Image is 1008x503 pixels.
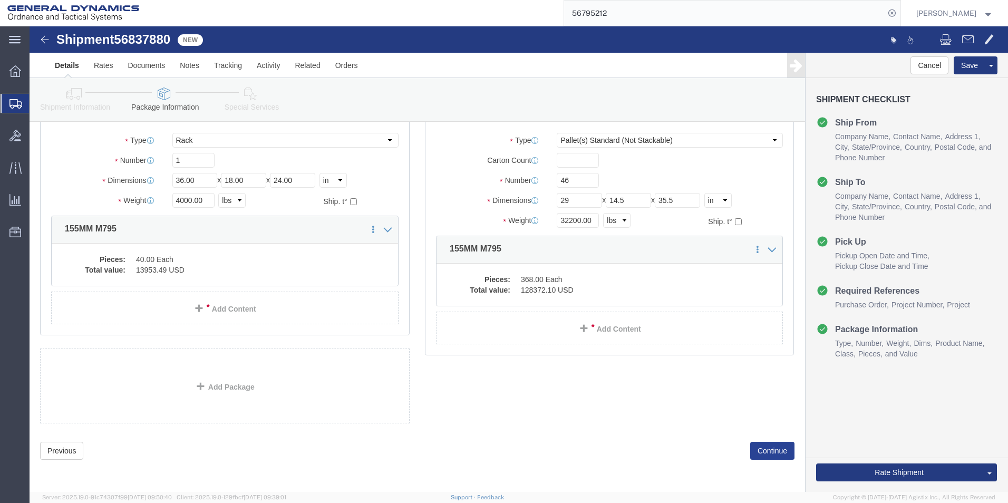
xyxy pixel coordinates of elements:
[7,5,139,21] img: logo
[916,7,976,19] span: Britney Atkins
[30,26,1008,492] iframe: FS Legacy Container
[451,494,477,500] a: Support
[833,493,995,502] span: Copyright © [DATE]-[DATE] Agistix Inc., All Rights Reserved
[42,494,172,500] span: Server: 2025.19.0-91c74307f99
[177,494,286,500] span: Client: 2025.19.0-129fbcf
[564,1,885,26] input: Search for shipment number, reference number
[477,494,504,500] a: Feedback
[128,494,172,500] span: [DATE] 09:50:40
[916,7,994,20] button: [PERSON_NAME]
[244,494,286,500] span: [DATE] 09:39:01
